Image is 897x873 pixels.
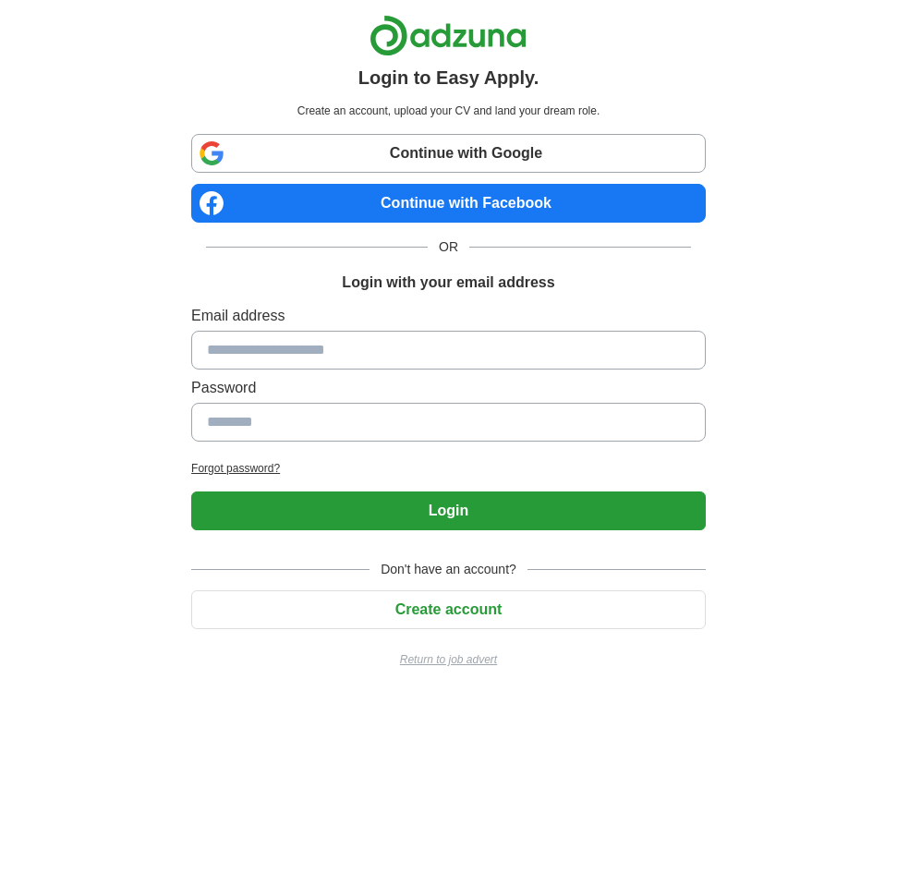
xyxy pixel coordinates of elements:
[370,560,527,579] span: Don't have an account?
[191,590,706,629] button: Create account
[191,305,706,327] label: Email address
[370,15,527,56] img: Adzuna logo
[191,601,706,617] a: Create account
[191,134,706,173] a: Continue with Google
[191,184,706,223] a: Continue with Facebook
[191,460,706,477] a: Forgot password?
[428,237,469,257] span: OR
[191,651,706,668] a: Return to job advert
[342,272,554,294] h1: Login with your email address
[191,491,706,530] button: Login
[191,377,706,399] label: Password
[358,64,539,91] h1: Login to Easy Apply.
[195,103,702,119] p: Create an account, upload your CV and land your dream role.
